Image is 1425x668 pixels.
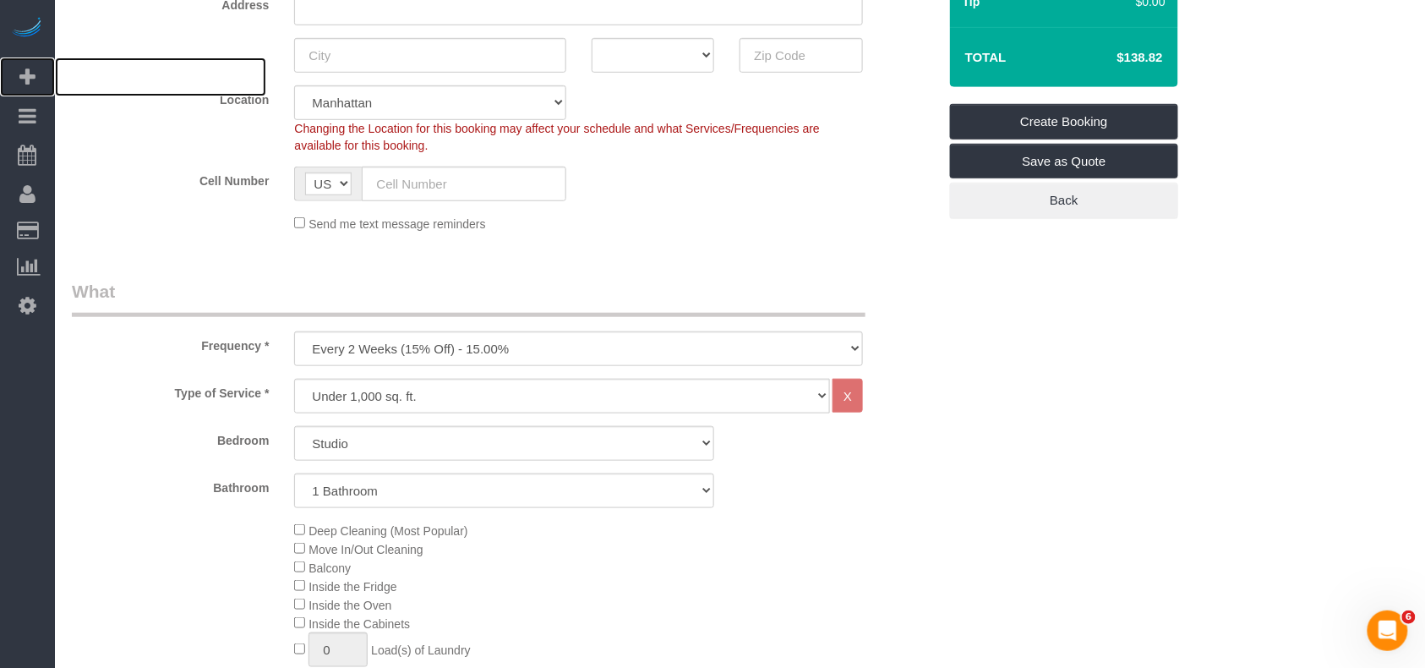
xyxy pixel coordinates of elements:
span: 6 [1402,611,1416,624]
span: Changing the Location for this booking may affect your schedule and what Services/Frequencies are... [294,122,820,152]
span: Inside the Cabinets [308,617,410,631]
h4: $138.82 [1067,51,1163,65]
span: Send me text message reminders [308,217,485,231]
label: Frequency * [59,331,281,354]
iframe: Intercom live chat [1368,611,1408,651]
label: Bathroom [59,474,281,496]
span: Balcony [308,561,351,575]
legend: What [72,279,865,317]
a: Create Booking [950,104,1178,140]
label: Cell Number [59,167,281,189]
label: Location [59,85,281,108]
span: Inside the Oven [308,599,391,612]
input: Cell Number [362,167,565,201]
input: City [294,38,565,73]
input: Zip Code [740,38,863,73]
strong: Total [965,50,1007,64]
label: Bedroom [59,426,281,449]
span: Inside the Fridge [308,580,396,594]
span: Load(s) of Laundry [371,643,471,657]
span: Move In/Out Cleaning [308,543,423,556]
a: Back [950,183,1178,218]
label: Type of Service * [59,379,281,402]
img: Automaid Logo [10,17,44,41]
span: Deep Cleaning (Most Popular) [308,524,467,538]
a: Save as Quote [950,144,1178,179]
